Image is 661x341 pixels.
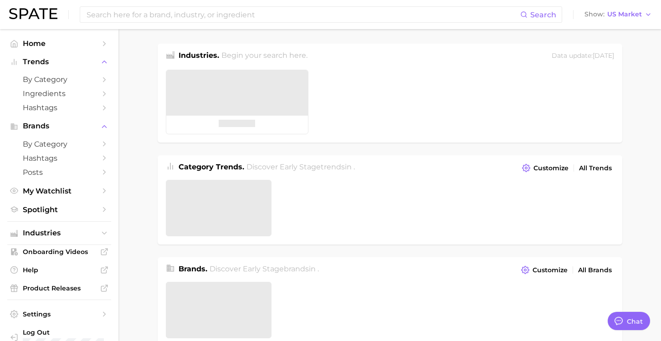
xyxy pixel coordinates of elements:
span: Customize [533,266,568,274]
h1: Industries. [179,50,219,62]
button: Industries [7,226,111,240]
a: Onboarding Videos [7,245,111,259]
button: Customize [520,162,570,174]
a: Help [7,263,111,277]
span: Category Trends . [179,163,244,171]
span: Log Out [23,328,115,336]
span: Customize [533,164,569,172]
span: Hashtags [23,154,96,163]
div: Data update: [DATE] [552,50,614,62]
span: Brands [23,122,96,130]
span: Product Releases [23,284,96,292]
span: Hashtags [23,103,96,112]
span: All Brands [578,266,612,274]
span: by Category [23,140,96,148]
button: Trends [7,55,111,69]
span: Help [23,266,96,274]
input: Search here for a brand, industry, or ingredient [86,7,520,22]
a: Spotlight [7,203,111,217]
span: Home [23,39,96,48]
span: Spotlight [23,205,96,214]
span: by Category [23,75,96,84]
span: Ingredients [23,89,96,98]
span: Discover Early Stage trends in . [246,163,355,171]
a: by Category [7,72,111,87]
span: Show [584,12,605,17]
span: Settings [23,310,96,318]
span: All Trends [579,164,612,172]
span: Onboarding Videos [23,248,96,256]
button: Brands [7,119,111,133]
span: Posts [23,168,96,177]
span: My Watchlist [23,187,96,195]
button: ShowUS Market [582,9,654,20]
a: Product Releases [7,281,111,295]
span: Discover Early Stage brands in . [210,265,319,273]
a: Settings [7,307,111,321]
span: Industries [23,229,96,237]
a: Hashtags [7,101,111,115]
a: All Trends [577,162,614,174]
a: Home [7,36,111,51]
a: by Category [7,137,111,151]
span: Brands . [179,265,207,273]
span: US Market [607,12,642,17]
a: Hashtags [7,151,111,165]
a: My Watchlist [7,184,111,198]
a: All Brands [576,264,614,276]
span: Trends [23,58,96,66]
img: SPATE [9,8,57,19]
a: Posts [7,165,111,179]
button: Customize [519,264,569,276]
span: Search [530,10,556,19]
a: Ingredients [7,87,111,101]
h2: Begin your search here. [221,50,307,62]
